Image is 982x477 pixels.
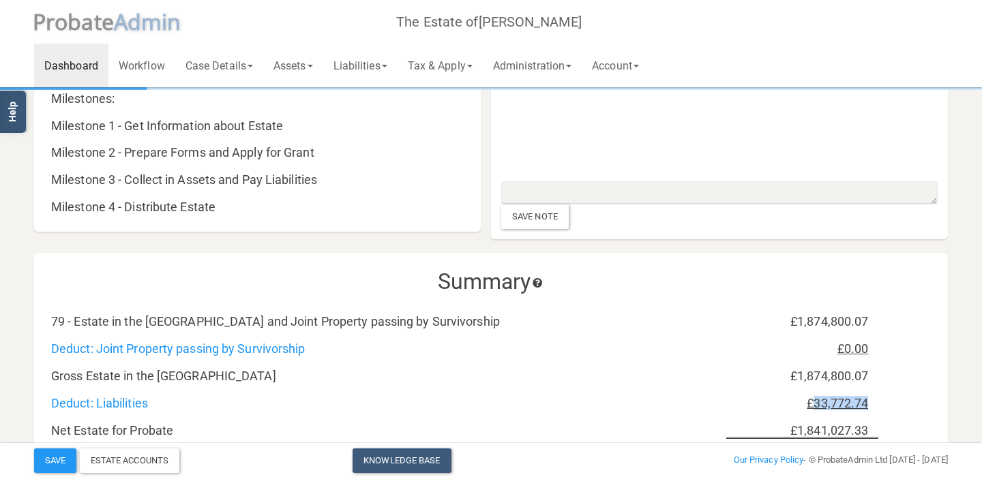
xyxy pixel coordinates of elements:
a: Milestone 4 - Distribute Estate [51,200,215,214]
a: Deduct: Joint Property passing by Survivorship [51,341,306,356]
div: 79 - Estate in the [GEOGRAPHIC_DATA] and Joint Property passing by Survivorship [41,315,726,328]
div: - © ProbateAdmin Ltd [DATE] - [DATE] [646,452,958,468]
a: Tax & Apply [398,44,483,87]
span: robate [46,7,114,36]
a: Milestone 2 - Prepare Forms and Apply for Grant [51,145,314,159]
a: Account [582,44,649,87]
a: Deduct: Liabilities [51,396,148,410]
button: Save [34,448,76,473]
div: Save Note [501,204,569,229]
a: Our Privacy Policy [734,455,804,465]
span: dmin [128,7,181,36]
h3: Summary [44,270,938,294]
a: Administration [483,44,582,87]
div: Milestones: [41,92,376,106]
a: Liabilities [323,44,398,87]
div: £1,874,800.07 [726,369,878,383]
a: Workflow [108,44,175,87]
div: Estate Accounts [80,448,180,473]
div: £0.00 [726,342,878,356]
div: Net Estate for Probate [41,424,726,437]
a: Knowledge Base [353,448,451,473]
div: Gross Estate in the [GEOGRAPHIC_DATA] [41,369,726,383]
div: £1,841,027.33 [726,424,878,440]
div: £33,772.74 [726,397,878,410]
div: £1,874,800.07 [726,315,878,328]
a: Case Details [175,44,263,87]
span: P [33,7,114,36]
a: Dashboard [34,44,108,87]
a: Milestone 3 - Collect in Assets and Pay Liabilities [51,172,317,187]
a: Milestone 1 - Get Information about Estate [51,119,283,133]
span: A [114,7,181,36]
a: Assets [263,44,323,87]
